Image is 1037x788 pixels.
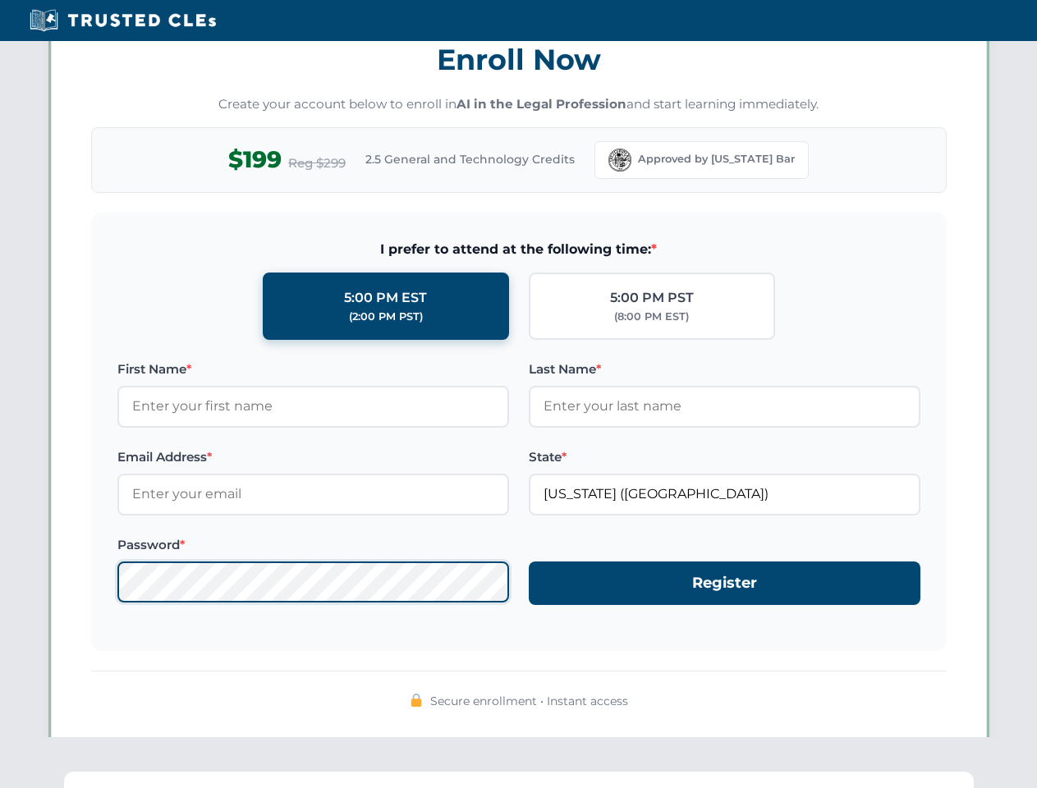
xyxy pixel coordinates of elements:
[614,309,689,325] div: (8:00 PM EST)
[117,535,509,555] label: Password
[610,287,694,309] div: 5:00 PM PST
[228,141,282,178] span: $199
[529,360,920,379] label: Last Name
[91,95,947,114] p: Create your account below to enroll in and start learning immediately.
[91,34,947,85] h3: Enroll Now
[365,150,575,168] span: 2.5 General and Technology Credits
[117,386,509,427] input: Enter your first name
[117,447,509,467] label: Email Address
[457,96,626,112] strong: AI in the Legal Profession
[344,287,427,309] div: 5:00 PM EST
[117,239,920,260] span: I prefer to attend at the following time:
[25,8,221,33] img: Trusted CLEs
[529,447,920,467] label: State
[608,149,631,172] img: Florida Bar
[529,474,920,515] input: Florida (FL)
[529,561,920,605] button: Register
[288,153,346,173] span: Reg $299
[638,151,795,167] span: Approved by [US_STATE] Bar
[529,386,920,427] input: Enter your last name
[117,474,509,515] input: Enter your email
[349,309,423,325] div: (2:00 PM PST)
[410,694,423,707] img: 🔒
[430,692,628,710] span: Secure enrollment • Instant access
[117,360,509,379] label: First Name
